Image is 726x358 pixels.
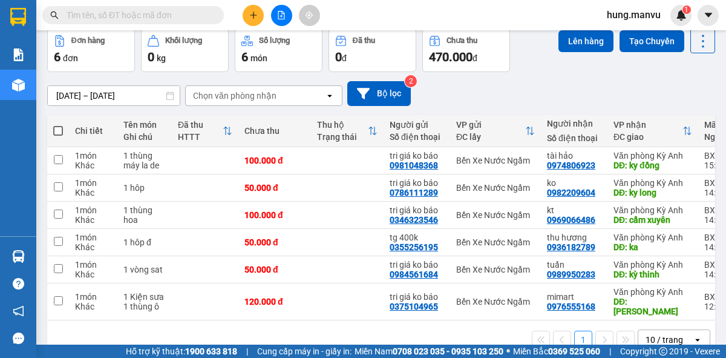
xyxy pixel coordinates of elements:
div: tri giá ko báo [390,178,444,188]
div: 1 Kiện sưa 1 thùng ô [123,292,166,311]
div: Khối lượng [165,36,202,45]
span: caret-down [703,10,714,21]
button: Tạo Chuyến [620,30,684,52]
div: DĐ: vũng áng [613,297,692,316]
input: Tìm tên, số ĐT hoặc mã đơn [67,8,209,22]
div: Văn phòng Kỳ Anh [613,233,692,242]
div: Người gửi [390,120,444,130]
div: Bến Xe Nước Ngầm [456,210,535,220]
div: Ghi chú [123,132,166,142]
div: Người nhận [547,119,601,128]
div: Văn phòng Kỳ Anh [613,151,692,161]
span: Miền Nam [355,345,503,358]
th: Toggle SortBy [450,115,541,147]
div: 0355256195 [390,242,438,252]
span: aim [305,11,313,19]
strong: 1900 633 818 [185,346,237,356]
div: 0936182789 [547,242,595,252]
svg: open [693,335,702,345]
div: 0989950283 [547,270,595,279]
div: Khác [75,242,111,252]
button: Bộ lọc [347,81,411,106]
div: Chi tiết [75,126,111,136]
div: ĐC lấy [456,132,525,142]
div: 0786111289 [390,188,438,197]
div: tài hảo [547,151,601,161]
div: 0969066486 [547,215,595,225]
button: Chưa thu470.000đ [422,28,510,72]
div: Số điện thoại [390,132,444,142]
div: ĐC giao [613,132,682,142]
div: Khác [75,215,111,225]
div: 120.000 đ [244,297,305,307]
div: 1 vòng sat [123,265,166,274]
div: Thu hộ [317,120,368,130]
div: Đơn hàng [71,36,105,45]
sup: 2 [405,75,417,87]
div: DĐ: ka [613,242,692,252]
div: tri giá ko báo [390,260,444,270]
span: 6 [241,50,248,64]
span: 0 [148,50,154,64]
img: warehouse-icon [12,250,25,263]
button: plus [243,5,264,26]
span: đ [473,53,477,63]
div: Văn phòng Kỳ Anh [613,178,692,188]
span: file-add [277,11,286,19]
div: 1 món [75,292,111,302]
button: caret-down [698,5,719,26]
th: Toggle SortBy [311,115,384,147]
div: DĐ: cẩm xuyên [613,215,692,225]
div: 100.000 đ [244,210,305,220]
div: 1 món [75,233,111,242]
div: HTTT [178,132,223,142]
span: Hỗ trợ kỹ thuật: [126,345,237,358]
div: 1 thùng máy la de [123,151,166,170]
div: 1 hôp [123,183,166,193]
div: 1 món [75,178,111,188]
button: Số lượng6món [235,28,322,72]
span: | [609,345,611,358]
span: copyright [659,347,667,356]
div: Văn phòng Kỳ Anh [613,260,692,270]
div: Đã thu [178,120,223,130]
button: Khối lượng0kg [141,28,229,72]
div: Chọn văn phòng nhận [193,90,276,102]
div: Bến Xe Nước Ngầm [456,237,535,247]
div: Chưa thu [446,36,477,45]
div: 1 món [75,260,111,270]
div: 0375104965 [390,302,438,311]
div: tri giá ko báo [390,292,444,302]
div: Khác [75,188,111,197]
img: warehouse-icon [12,79,25,91]
strong: 0708 023 035 - 0935 103 250 [393,346,503,356]
img: icon-new-feature [676,10,687,21]
div: Bến Xe Nước Ngầm [456,265,535,274]
button: file-add [271,5,292,26]
svg: open [325,91,335,101]
sup: 1 [682,5,691,14]
div: 0982209604 [547,188,595,197]
th: Toggle SortBy [172,115,238,147]
span: question-circle [13,278,24,290]
span: món [250,53,267,63]
div: tg 400k [390,233,444,242]
button: Đơn hàng6đơn [47,28,135,72]
span: đ [342,53,347,63]
span: 1 [684,5,688,14]
div: 1 món [75,205,111,215]
span: hung.manvu [597,7,670,22]
div: Số lượng [259,36,290,45]
div: 50.000 đ [244,237,305,247]
div: Chưa thu [244,126,305,136]
span: message [13,333,24,344]
div: 10 / trang [646,334,683,346]
div: VP nhận [613,120,682,130]
span: 6 [54,50,60,64]
div: Văn phòng Kỳ Anh [613,205,692,215]
div: Tên món [123,120,166,130]
div: Bến Xe Nước Ngầm [456,183,535,193]
span: notification [13,305,24,317]
div: DĐ: ky long [613,188,692,197]
div: 0974806923 [547,161,595,170]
